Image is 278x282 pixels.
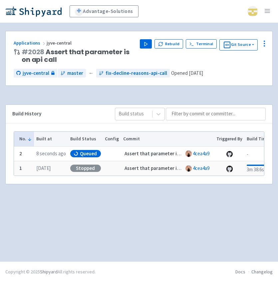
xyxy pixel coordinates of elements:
th: Built at [34,132,68,146]
span: jyve-central [23,70,49,77]
div: 3m 38.6s [247,163,269,174]
span: Assert that parameter is on api call [22,48,135,64]
time: [DATE] [189,70,203,76]
div: Copyright © 2025 All rights reserved. [5,268,96,275]
strong: Assert that parameter is on api call [125,165,202,171]
th: Build Status [68,132,103,146]
b: 1 [19,165,22,171]
button: Play [140,39,152,49]
a: Shipyard [40,269,58,275]
span: fix-decline-reasons-api-call [106,70,167,77]
b: 2 [19,150,22,157]
a: jyve-central [14,69,57,78]
a: 4cea4a9 [193,150,209,157]
div: - [247,149,269,158]
span: master [67,70,83,77]
th: Triggered By [214,132,245,146]
span: Opened [171,70,203,76]
time: 8 seconds ago [36,150,66,157]
button: Git Source [219,39,258,51]
span: ← [89,70,94,77]
a: Changelog [251,269,273,275]
button: No. [19,135,32,142]
th: Commit [121,132,214,146]
a: Applications [14,40,47,46]
a: master [58,69,86,78]
time: [DATE] [36,165,51,171]
a: fix-decline-reasons-api-call [96,69,170,78]
span: Queued [80,150,97,157]
input: Filter by commit or committer... [166,108,266,120]
a: 4cea4a9 [193,165,209,171]
a: #2028 [22,47,44,57]
span: jyve-central [47,40,73,46]
div: Build History [12,110,104,118]
th: Build Time [245,132,271,146]
th: Config [103,132,121,146]
button: Rebuild [154,39,183,49]
a: Docs [235,269,245,275]
strong: Assert that parameter is on api call [125,150,202,157]
a: Terminal [186,39,217,49]
div: Stopped [70,165,101,172]
img: Shipyard logo [5,6,62,17]
a: Advantage-Solutions [70,5,139,17]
